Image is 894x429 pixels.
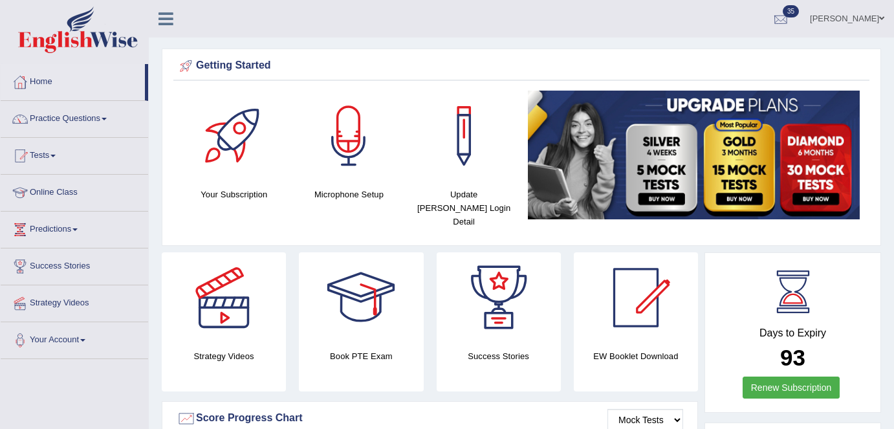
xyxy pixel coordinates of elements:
[1,285,148,318] a: Strategy Videos
[1,322,148,355] a: Your Account
[783,5,799,17] span: 35
[437,349,561,363] h4: Success Stories
[413,188,515,228] h4: Update [PERSON_NAME] Login Detail
[1,212,148,244] a: Predictions
[1,64,145,96] a: Home
[1,138,148,170] a: Tests
[177,409,683,428] div: Score Progress Chart
[1,101,148,133] a: Practice Questions
[298,188,400,201] h4: Microphone Setup
[299,349,423,363] h4: Book PTE Exam
[574,349,698,363] h4: EW Booklet Download
[719,327,866,339] h4: Days to Expiry
[780,345,805,370] b: 93
[1,175,148,207] a: Online Class
[1,248,148,281] a: Success Stories
[183,188,285,201] h4: Your Subscription
[177,56,866,76] div: Getting Started
[162,349,286,363] h4: Strategy Videos
[743,377,840,399] a: Renew Subscription
[528,91,860,219] img: small5.jpg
